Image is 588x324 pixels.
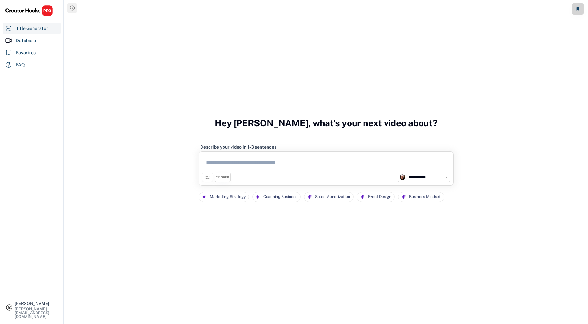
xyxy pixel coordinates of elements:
[15,301,58,306] div: [PERSON_NAME]
[216,175,229,180] div: TRIGGER
[263,192,297,202] div: Coaching Business
[16,37,36,44] div: Database
[5,5,53,16] img: CHPRO%20Logo.svg
[16,62,25,68] div: FAQ
[215,111,437,135] h3: Hey [PERSON_NAME], what's your next video about?
[400,174,405,180] img: channels4_profile.jpg
[16,49,36,56] div: Favorites
[315,192,350,202] div: Sales Monetization
[15,307,58,319] div: [PERSON_NAME][EMAIL_ADDRESS][DOMAIN_NAME]
[16,25,48,32] div: Title Generator
[200,144,276,150] div: Describe your video in 1-3 sentences
[368,192,391,202] div: Event Design
[409,192,441,202] div: Business Mindset
[210,192,246,202] div: Marketing Strategy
